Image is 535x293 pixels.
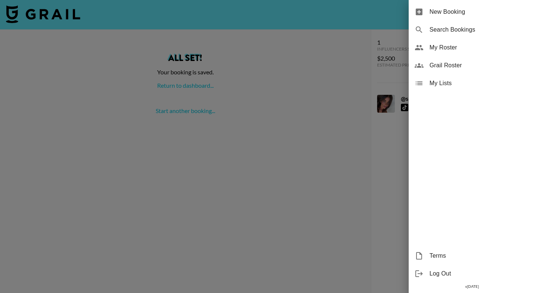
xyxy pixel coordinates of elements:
[429,269,529,278] span: Log Out
[409,74,535,92] div: My Lists
[409,247,535,265] div: Terms
[409,39,535,57] div: My Roster
[429,61,529,70] span: Grail Roster
[429,7,529,16] span: New Booking
[409,21,535,39] div: Search Bookings
[429,79,529,88] span: My Lists
[409,283,535,290] div: v [DATE]
[409,265,535,283] div: Log Out
[429,251,529,260] span: Terms
[409,3,535,21] div: New Booking
[409,57,535,74] div: Grail Roster
[429,43,529,52] span: My Roster
[429,25,529,34] span: Search Bookings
